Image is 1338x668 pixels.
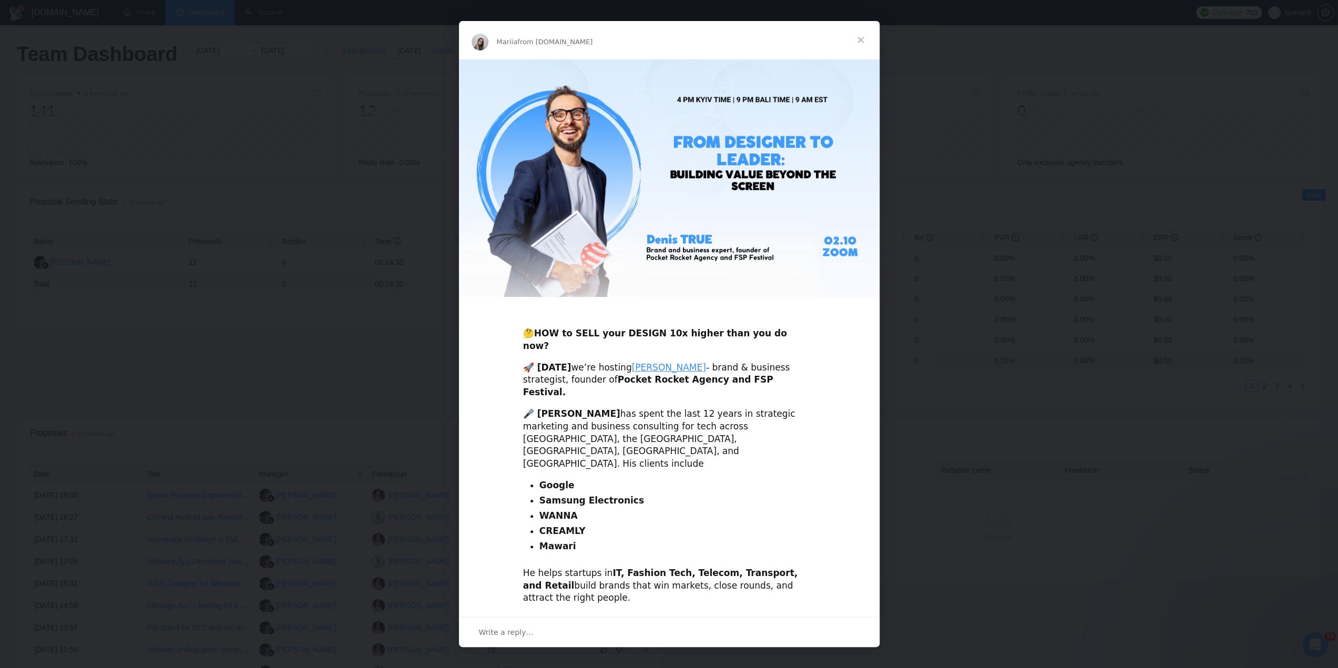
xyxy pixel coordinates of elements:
div: has spent the last 12 years in strategic marketing and business consulting for tech across [GEOGR... [523,408,815,470]
b: Mawari [539,541,576,551]
b: WANNA [539,510,578,521]
span: Mariia [497,38,518,46]
b: IT, Fashion Tech, Telecom, Transport, and Retail [523,568,798,591]
span: from [DOMAIN_NAME] [517,38,593,46]
span: Write a reply… [479,625,534,639]
b: Google [539,480,575,490]
b: CREAMLY [539,526,586,536]
b: Pocket Rocket Agency and FSP Festival. [523,374,773,397]
a: [PERSON_NAME] [632,362,706,373]
img: Profile image for Mariia [472,34,488,50]
div: 🤔 [523,315,815,352]
b: 🚀 [DATE] [523,362,571,373]
span: Close [842,21,880,59]
div: He helps startups in build brands that win markets, close rounds, and attract the right people. [523,567,815,604]
b: HOW to SELL your DESIGN 10x higher than you do now? [523,328,787,351]
div: we’re hosting - brand & business strategist, founder of [523,362,815,399]
b: Samsung Electronics [539,495,644,506]
div: Open conversation and reply [459,617,880,647]
b: 🎤 [PERSON_NAME] [523,408,620,419]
